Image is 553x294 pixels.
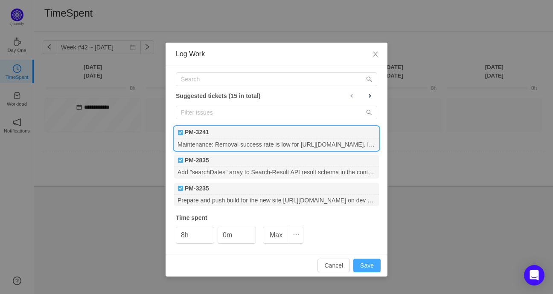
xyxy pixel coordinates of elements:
[185,156,209,165] b: PM-2835
[372,51,379,58] i: icon: close
[364,43,387,66] button: Close
[366,76,372,82] i: icon: search
[178,130,183,135] img: Task
[174,195,379,206] div: Prepare and push build for the new site [URL][DOMAIN_NAME] on dev and production.
[176,90,377,101] div: Suggested tickets (15 in total)
[366,110,372,115] i: icon: search
[176,49,377,59] div: Log Work
[174,167,379,178] div: Add "searchDates" array to Search-Result API result schema in the context of variable search freq...
[524,265,544,285] div: Open Intercom Messenger
[289,227,303,244] button: icon: ellipsis
[176,213,377,222] div: Time spent
[176,72,377,86] input: Search
[178,157,183,163] img: Task
[176,106,377,119] input: Filter issues
[263,227,289,244] button: Max
[174,138,379,150] div: Maintenance: Removal success rate is low for [URL][DOMAIN_NAME]. Investigate and fix it.
[353,259,381,272] button: Save
[317,259,350,272] button: Cancel
[178,185,183,191] img: Task
[185,128,209,137] b: PM-3241
[185,184,209,193] b: PM-3235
